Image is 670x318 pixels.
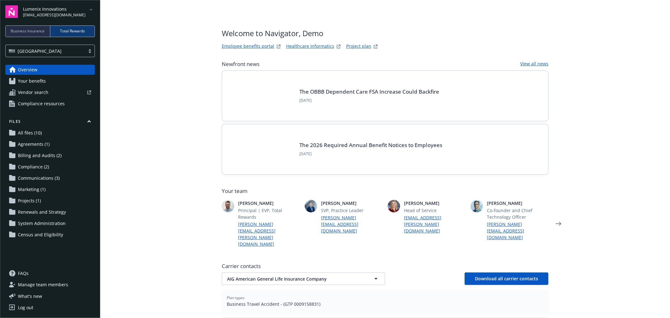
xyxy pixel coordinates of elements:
a: Marketing (1) [5,184,95,195]
span: Marketing (1) [18,184,46,195]
span: [PERSON_NAME] [238,200,300,206]
a: Compliance resources [5,99,95,109]
a: Communications (3) [5,173,95,183]
span: Agreements (1) [18,139,50,149]
span: [PERSON_NAME] [404,200,466,206]
span: Total Rewards [60,28,85,34]
a: Renewals and Strategy [5,207,95,217]
span: Carrier contacts [222,262,548,270]
span: [EMAIL_ADDRESS][DOMAIN_NAME] [23,12,85,18]
a: Vendor search [5,87,95,97]
a: springbukWebsite [335,43,342,50]
button: Lumenix Innovations[EMAIL_ADDRESS][DOMAIN_NAME]arrowDropDown [23,5,95,18]
span: [GEOGRAPHIC_DATA] [9,48,82,54]
span: Business Insurance [11,28,45,34]
span: [DATE] [299,98,439,103]
a: Your benefits [5,76,95,86]
span: Your team [222,187,548,195]
a: Billing and Audits (2) [5,151,95,161]
a: Previous [207,219,217,229]
a: FAQs [5,268,95,278]
a: Healthcare Informatics [286,43,334,50]
a: [PERSON_NAME][EMAIL_ADDRESS][PERSON_NAME][DOMAIN_NAME] [238,221,300,247]
img: Card Image - EB Compliance Insights.png [232,134,292,164]
img: navigator-logo.svg [5,5,18,18]
button: What's new [5,293,52,299]
a: The OBBB Dependent Care FSA Increase Could Backfire [299,88,439,95]
a: Agreements (1) [5,139,95,149]
img: photo [388,200,400,212]
span: Census and Eligibility [18,230,63,240]
span: Business Travel Accident - (GTP 0009158831) [227,301,543,307]
span: Overview [18,65,37,75]
span: Compliance (2) [18,162,49,172]
a: The 2026 Required Annual Benefit Notices to Employees [299,141,442,149]
span: What ' s new [18,293,42,299]
button: Download all carrier contacts [465,272,548,285]
span: Co-founder and Chief Technology Officer [487,207,548,220]
div: Log out [18,303,33,313]
span: Newfront news [222,60,259,68]
button: Files [5,119,95,127]
a: Manage team members [5,280,95,290]
a: striveWebsite [275,43,282,50]
span: [PERSON_NAME] [321,200,383,206]
a: All files (10) [5,128,95,138]
img: photo [471,200,483,212]
span: SVP, Practice Leader [321,207,383,214]
a: View all news [520,60,548,68]
span: FAQs [18,268,29,278]
button: AIG American General Life Insurance Company [222,272,385,285]
span: All files (10) [18,128,42,138]
a: System Administration [5,218,95,228]
span: Renewals and Strategy [18,207,66,217]
span: Your benefits [18,76,46,86]
span: System Administration [18,218,66,228]
span: Lumenix Innovations [23,6,85,12]
span: Welcome to Navigator , Demo [222,28,379,39]
a: Compliance (2) [5,162,95,172]
span: Principal | EVP, Total Rewards [238,207,300,220]
a: [PERSON_NAME][EMAIL_ADDRESS][DOMAIN_NAME] [321,214,383,234]
img: photo [305,200,317,212]
a: [EMAIL_ADDRESS][PERSON_NAME][DOMAIN_NAME] [404,214,466,234]
a: Overview [5,65,95,75]
span: Vendor search [18,87,48,97]
span: Download all carrier contacts [475,276,538,282]
span: Projects (1) [18,196,41,206]
a: Project plan [346,43,371,50]
img: BLOG-Card Image - Compliance - OBBB Dep Care FSA - 08-01-25.jpg [232,81,292,111]
span: [GEOGRAPHIC_DATA] [18,48,62,54]
span: Billing and Audits (2) [18,151,62,161]
span: Manage team members [18,280,68,290]
span: [PERSON_NAME] [487,200,548,206]
span: Plan types [227,295,543,301]
a: Census and Eligibility [5,230,95,240]
a: Next [553,219,564,229]
img: photo [222,200,234,212]
span: [DATE] [299,151,442,157]
a: [PERSON_NAME][EMAIL_ADDRESS][DOMAIN_NAME] [487,221,548,241]
span: Head of Service [404,207,466,214]
span: Compliance resources [18,99,65,109]
a: arrowDropDown [87,6,95,13]
a: Projects (1) [5,196,95,206]
a: Employee benefits portal [222,43,274,50]
span: AIG American General Life Insurance Company [227,276,358,282]
a: projectPlanWebsite [372,43,379,50]
span: Communications (3) [18,173,60,183]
